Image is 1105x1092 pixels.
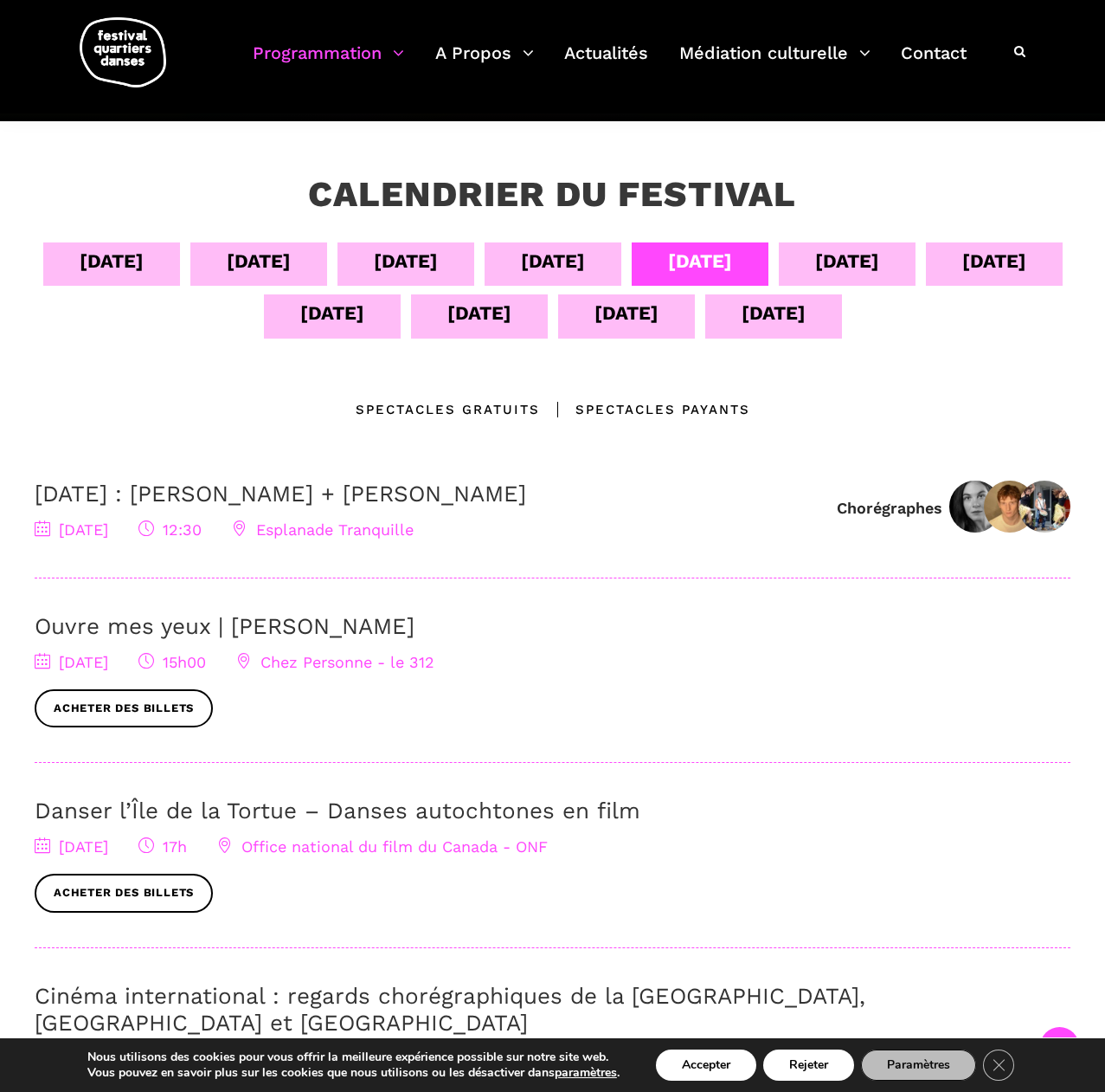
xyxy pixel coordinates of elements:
[35,837,108,856] span: [DATE]
[35,653,108,671] span: [DATE]
[962,246,1026,276] div: [DATE]
[763,1050,854,1081] button: Rejeter
[1018,481,1070,533] img: DSC_1211TaafeFanga2017
[138,653,206,671] span: 15h00
[87,1050,620,1065] p: Nous utilisons des cookies pour vous offrir la meilleure expérience possible sur notre site web.
[983,1050,1014,1081] button: Close GDPR Cookie Banner
[236,653,434,671] span: Chez Personne - le 312
[253,38,404,89] a: Programmation
[861,1050,976,1081] button: Paramètres
[555,1065,617,1081] button: paramètres
[901,38,967,89] a: Contact
[217,837,548,856] span: Office national du film du Canada - ONF
[35,798,640,824] a: Danser l’Île de la Tortue – Danses autochtones en film
[656,1050,756,1081] button: Accepter
[837,498,942,518] div: Chorégraphes
[80,246,144,276] div: [DATE]
[232,520,414,539] span: Esplanade Tranquille
[594,298,659,328] div: [DATE]
[742,298,806,328] div: [DATE]
[949,481,1001,533] img: Rebecca Margolick
[521,246,585,276] div: [DATE]
[35,983,865,1036] a: Cinéma international : regards chorégraphiques de la [GEOGRAPHIC_DATA], [GEOGRAPHIC_DATA] et [GEO...
[35,520,108,539] span: [DATE]
[679,38,871,89] a: Médiation culturelle
[815,246,879,276] div: [DATE]
[447,298,511,328] div: [DATE]
[138,520,202,539] span: 12:30
[668,246,732,276] div: [DATE]
[540,399,750,420] div: Spectacles Payants
[984,481,1036,533] img: Linus Janser
[80,17,166,87] img: logo-fqd-med
[87,1065,620,1081] p: Vous pouvez en savoir plus sur les cookies que nous utilisons ou les désactiver dans .
[35,874,213,913] a: Acheter des billets
[35,481,526,507] a: [DATE] : [PERSON_NAME] + [PERSON_NAME]
[435,38,534,89] a: A Propos
[227,246,291,276] div: [DATE]
[356,399,540,420] div: Spectacles gratuits
[300,298,364,328] div: [DATE]
[308,173,796,216] h3: Calendrier du festival
[564,38,648,89] a: Actualités
[35,689,213,728] a: Acheter des billets
[35,613,414,639] a: Ouvre mes yeux | [PERSON_NAME]
[138,837,187,856] span: 17h
[374,246,438,276] div: [DATE]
